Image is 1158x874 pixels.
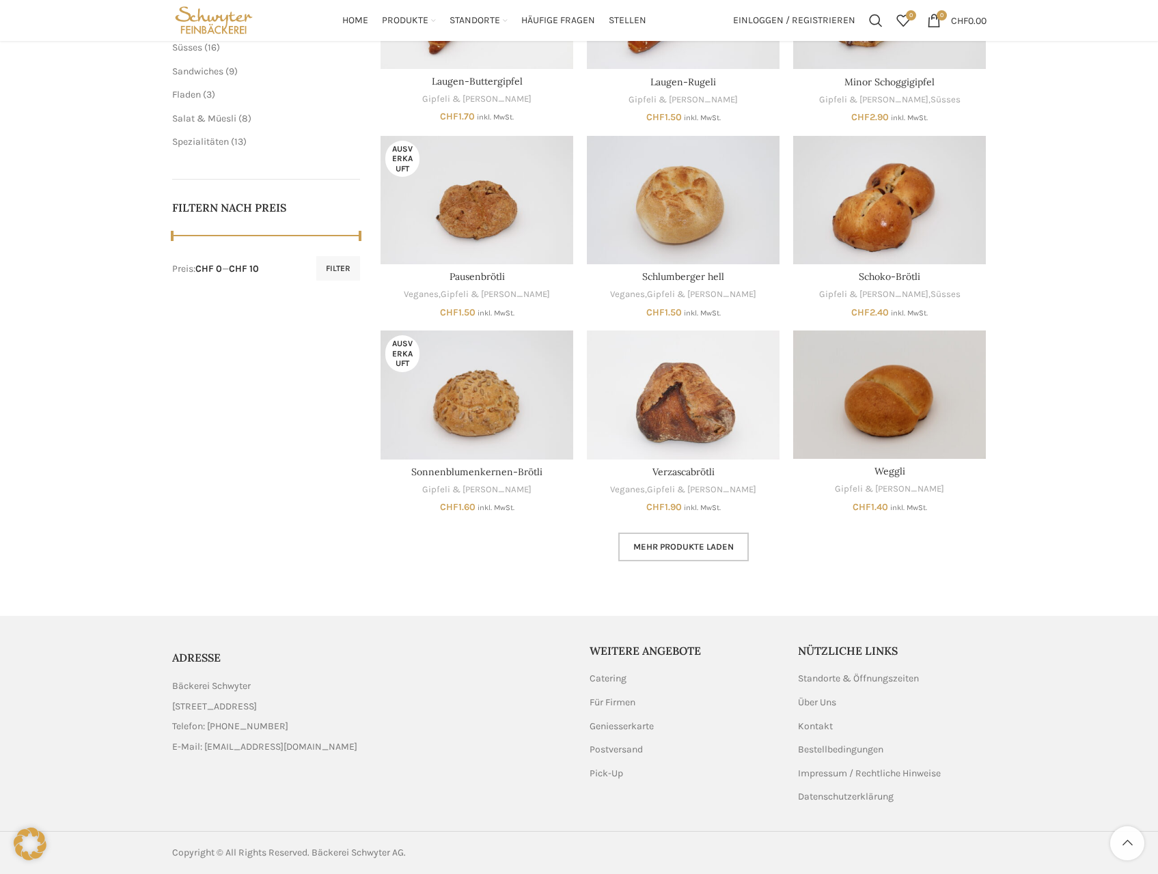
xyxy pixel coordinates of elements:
span: CHF 0 [195,263,222,274]
h5: Weitere Angebote [590,643,778,658]
a: Sandwiches [172,66,223,77]
small: inkl. MwSt. [891,113,928,122]
a: Veganes [610,288,645,301]
div: , [793,94,986,107]
span: 16 [208,42,217,53]
span: CHF [851,111,870,123]
a: Impressum / Rechtliche Hinweise [798,767,942,780]
a: Häufige Fragen [521,7,595,34]
a: Gipfeli & [PERSON_NAME] [441,288,550,301]
a: Postversand [590,743,644,757]
bdi: 1.70 [440,111,475,122]
span: CHF [646,501,665,513]
a: Geniesserkarte [590,720,655,733]
div: , [587,288,780,301]
a: Catering [590,672,628,686]
a: Laugen-Buttergipfel [432,75,523,87]
a: Spezialitäten [172,136,229,147]
bdi: 1.50 [646,307,682,318]
div: Main navigation [262,7,726,34]
span: Stellen [609,14,646,27]
span: Einloggen / Registrieren [733,16,855,25]
a: Über Uns [798,696,838,709]
a: Standorte & Öffnungszeiten [798,672,920,686]
span: Produkte [382,14,428,27]
a: Standorte [450,7,508,34]
div: , [587,483,780,496]
small: inkl. MwSt. [684,309,721,318]
a: Verzascabrötli [652,466,715,478]
a: Site logo [172,14,256,25]
bdi: 1.50 [440,307,475,318]
div: Meine Wunschliste [890,7,917,34]
a: Mehr Produkte laden [618,533,749,561]
span: E-Mail: [EMAIL_ADDRESS][DOMAIN_NAME] [172,739,357,755]
span: CHF [853,501,871,513]
a: Pausenbrötli [450,270,505,283]
a: Sonnenblumenkernen-Brötli [381,330,573,459]
bdi: 1.50 [646,111,682,123]
bdi: 1.40 [853,501,888,513]
a: Scroll to top button [1110,826,1144,860]
a: Datenschutzerklärung [798,790,895,804]
h5: Nützliche Links [798,643,987,658]
a: Schlumberger hell [642,270,724,283]
a: Schoko-Brötli [793,136,986,264]
a: Produkte [382,7,436,34]
small: inkl. MwSt. [684,113,721,122]
span: ADRESSE [172,651,221,664]
span: Häufige Fragen [521,14,595,27]
span: Ausverkauft [385,141,419,177]
a: Süsses [172,42,202,53]
bdi: 0.00 [951,14,987,26]
bdi: 1.60 [440,501,475,513]
a: Laugen-Rugeli [650,76,716,88]
span: CHF [851,307,870,318]
span: 13 [234,136,243,147]
a: Stellen [609,7,646,34]
span: 8 [242,113,248,124]
a: Schoko-Brötli [859,270,920,283]
a: Home [342,7,368,34]
span: Ausverkauft [385,335,419,371]
div: Preis: — [172,262,259,276]
div: , [793,288,986,301]
div: , [381,288,573,301]
span: Mehr Produkte laden [633,541,734,552]
a: List item link [172,719,569,734]
a: Suchen [862,7,890,34]
a: Pausenbrötli [381,136,573,264]
button: Filter [316,256,360,281]
small: inkl. MwSt. [684,503,721,512]
small: inkl. MwSt. [890,503,927,512]
a: Veganes [610,483,645,496]
bdi: 1.90 [646,501,682,513]
a: Bestellbedingungen [798,743,885,757]
a: Salat & Müesli [172,113,236,124]
a: Schlumberger hell [587,136,780,264]
a: Gipfeli & [PERSON_NAME] [835,483,944,496]
small: inkl. MwSt. [478,503,514,512]
span: CHF [440,307,458,318]
a: Weggli [793,330,986,459]
span: Home [342,14,368,27]
a: Gipfeli & [PERSON_NAME] [647,483,756,496]
span: CHF [440,111,458,122]
span: 0 [906,10,916,20]
a: Fladen [172,89,201,100]
bdi: 2.90 [851,111,889,123]
span: Bäckerei Schwyter [172,679,251,694]
span: 0 [937,10,947,20]
span: CHF [440,501,458,513]
a: Weggli [874,465,905,477]
h5: Filtern nach Preis [172,200,361,215]
small: inkl. MwSt. [477,113,514,122]
a: Gipfeli & [PERSON_NAME] [629,94,738,107]
a: Gipfeli & [PERSON_NAME] [647,288,756,301]
span: [STREET_ADDRESS] [172,699,257,714]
